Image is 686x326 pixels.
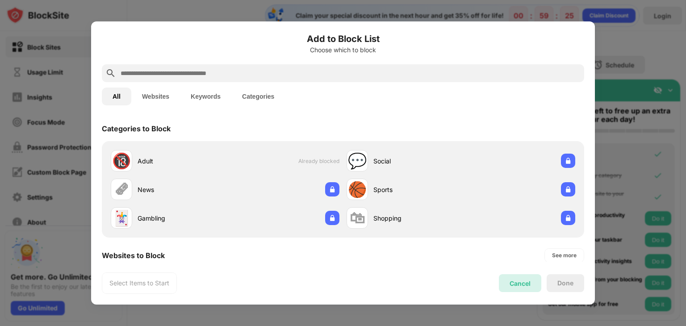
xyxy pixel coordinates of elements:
[131,88,180,105] button: Websites
[298,158,339,164] span: Already blocked
[112,152,131,170] div: 🔞
[180,88,231,105] button: Keywords
[102,251,165,260] div: Websites to Block
[138,185,225,194] div: News
[557,280,573,287] div: Done
[373,156,461,166] div: Social
[552,251,577,260] div: See more
[348,180,367,199] div: 🏀
[510,280,531,287] div: Cancel
[138,156,225,166] div: Adult
[114,180,129,199] div: 🗞
[109,279,169,288] div: Select Items to Start
[102,88,131,105] button: All
[138,213,225,223] div: Gambling
[373,213,461,223] div: Shopping
[105,68,116,79] img: search.svg
[231,88,285,105] button: Categories
[350,209,365,227] div: 🛍
[102,124,171,133] div: Categories to Block
[102,46,584,54] div: Choose which to block
[348,152,367,170] div: 💬
[112,209,131,227] div: 🃏
[373,185,461,194] div: Sports
[102,32,584,46] h6: Add to Block List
